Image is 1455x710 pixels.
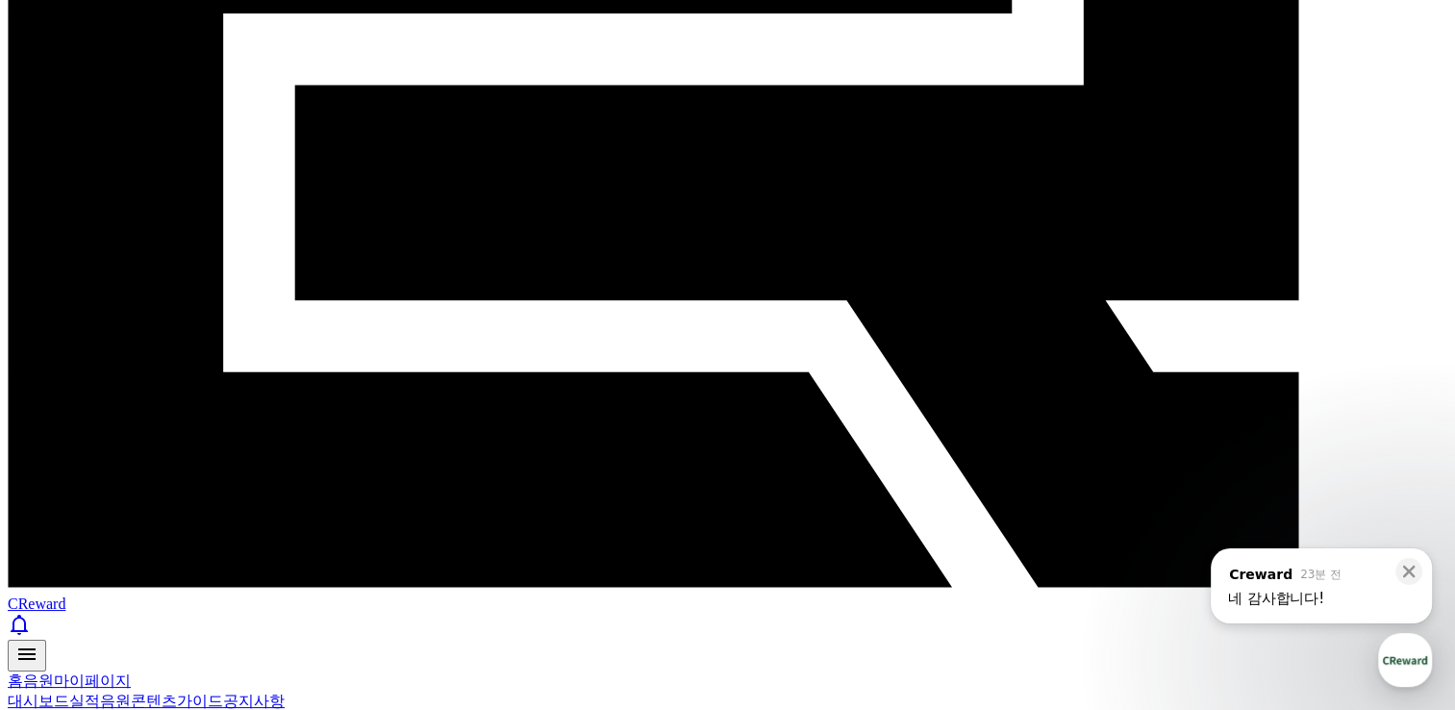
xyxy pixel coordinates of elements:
[61,579,72,595] span: 홈
[127,550,248,598] a: 대화
[248,550,369,598] a: 설정
[177,693,223,709] a: 가이드
[8,693,69,709] a: 대시보드
[176,580,199,596] span: 대화
[6,550,127,598] a: 홈
[223,693,285,709] a: 공지사항
[297,579,320,595] span: 설정
[131,693,177,709] a: 콘텐츠
[8,672,23,689] a: 홈
[8,596,65,612] span: CReward
[23,672,54,689] a: 음원
[8,578,1447,612] a: CReward
[100,693,131,709] a: 음원
[54,672,131,689] a: 마이페이지
[69,693,100,709] a: 실적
